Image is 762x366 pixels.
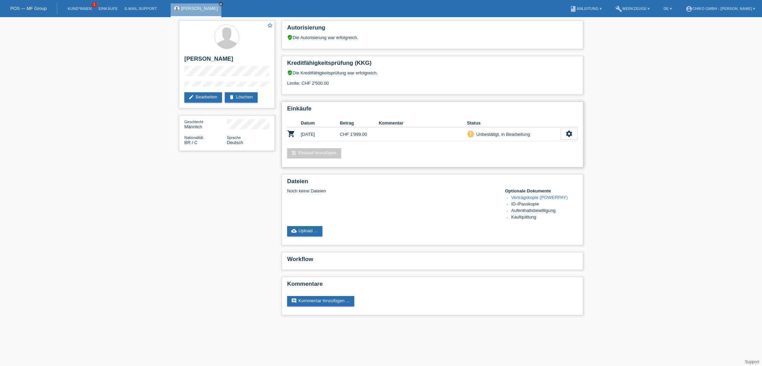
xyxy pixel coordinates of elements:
[287,281,578,291] h2: Kommentare
[468,131,473,136] i: priority_high
[570,5,577,12] i: book
[188,94,194,100] i: edit
[184,140,197,145] span: Brasilien / C / 30.09.2010
[10,6,47,11] a: POS — MF Group
[184,56,269,66] h2: [PERSON_NAME]
[682,7,759,11] a: account_circleChiko GmbH - [PERSON_NAME] ▾
[227,135,241,140] span: Sprache
[229,94,234,100] i: delete
[291,150,297,156] i: add_shopping_cart
[287,35,293,40] i: verified_user
[745,359,759,364] a: Support
[467,119,561,127] th: Status
[184,120,203,124] span: Geschlecht
[660,7,675,11] a: DE ▾
[511,201,578,208] li: ID-/Passkopie
[379,119,467,127] th: Kommentar
[511,208,578,214] li: Aufenthaltsbewilligung
[301,127,340,141] td: [DATE]
[184,119,227,129] div: Männlich
[287,130,295,138] i: POSP00027860
[287,256,578,266] h2: Workflow
[267,22,273,28] i: star_border
[287,70,293,75] i: verified_user
[287,70,578,91] div: Die Kreditfähigkeitsprüfung war erfolgreich. Limite: CHF 2'500.00
[184,135,203,140] span: Nationalität
[511,195,568,200] a: Vertragskopie (POWERPAY)
[287,148,341,158] a: add_shopping_cartEinkauf hinzufügen
[219,2,223,7] a: close
[340,119,379,127] th: Betrag
[301,119,340,127] th: Datum
[566,7,605,11] a: bookAnleitung ▾
[615,5,622,12] i: build
[291,298,297,304] i: comment
[287,105,578,116] h2: Einkäufe
[686,5,692,12] i: account_circle
[511,214,578,221] li: Kaufquittung
[287,188,496,193] div: Noch keine Dateien
[184,92,222,103] a: editBearbeiten
[291,228,297,234] i: cloud_upload
[64,7,95,11] a: Kund*innen
[340,127,379,141] td: CHF 1'999.00
[287,296,354,306] a: commentKommentar hinzufügen ...
[267,22,273,29] a: star_border
[287,226,322,236] a: cloud_uploadUpload ...
[95,7,121,11] a: Einkäufe
[612,7,653,11] a: buildWerkzeuge ▾
[474,131,530,138] div: Unbestätigt, in Bearbeitung
[565,130,573,138] i: settings
[225,92,258,103] a: deleteLöschen
[181,6,218,11] a: [PERSON_NAME]
[287,178,578,188] h2: Dateien
[219,2,223,6] i: close
[287,60,578,70] h2: Kreditfähigkeitsprüfung (KKG)
[505,188,578,193] h4: Optionale Dokumente
[121,7,160,11] a: E-Mail Support
[287,24,578,35] h2: Autorisierung
[91,2,97,8] span: 1
[287,35,578,40] div: Die Autorisierung war erfolgreich.
[227,140,243,145] span: Deutsch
